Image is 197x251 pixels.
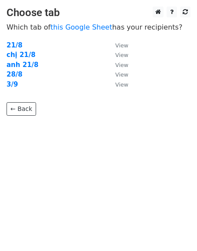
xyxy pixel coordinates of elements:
[50,23,112,31] a: this Google Sheet
[7,80,18,88] a: 3/9
[115,62,128,68] small: View
[115,71,128,78] small: View
[7,61,39,69] a: anh 21/8
[107,61,128,69] a: View
[115,42,128,49] small: View
[107,80,128,88] a: View
[7,51,36,59] a: chị 21/8
[115,52,128,58] small: View
[115,81,128,88] small: View
[7,102,36,116] a: ← Back
[7,7,190,19] h3: Choose tab
[107,70,128,78] a: View
[7,70,23,78] a: 28/8
[107,51,128,59] a: View
[7,41,23,49] a: 21/8
[7,23,190,32] p: Which tab of has your recipients?
[107,41,128,49] a: View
